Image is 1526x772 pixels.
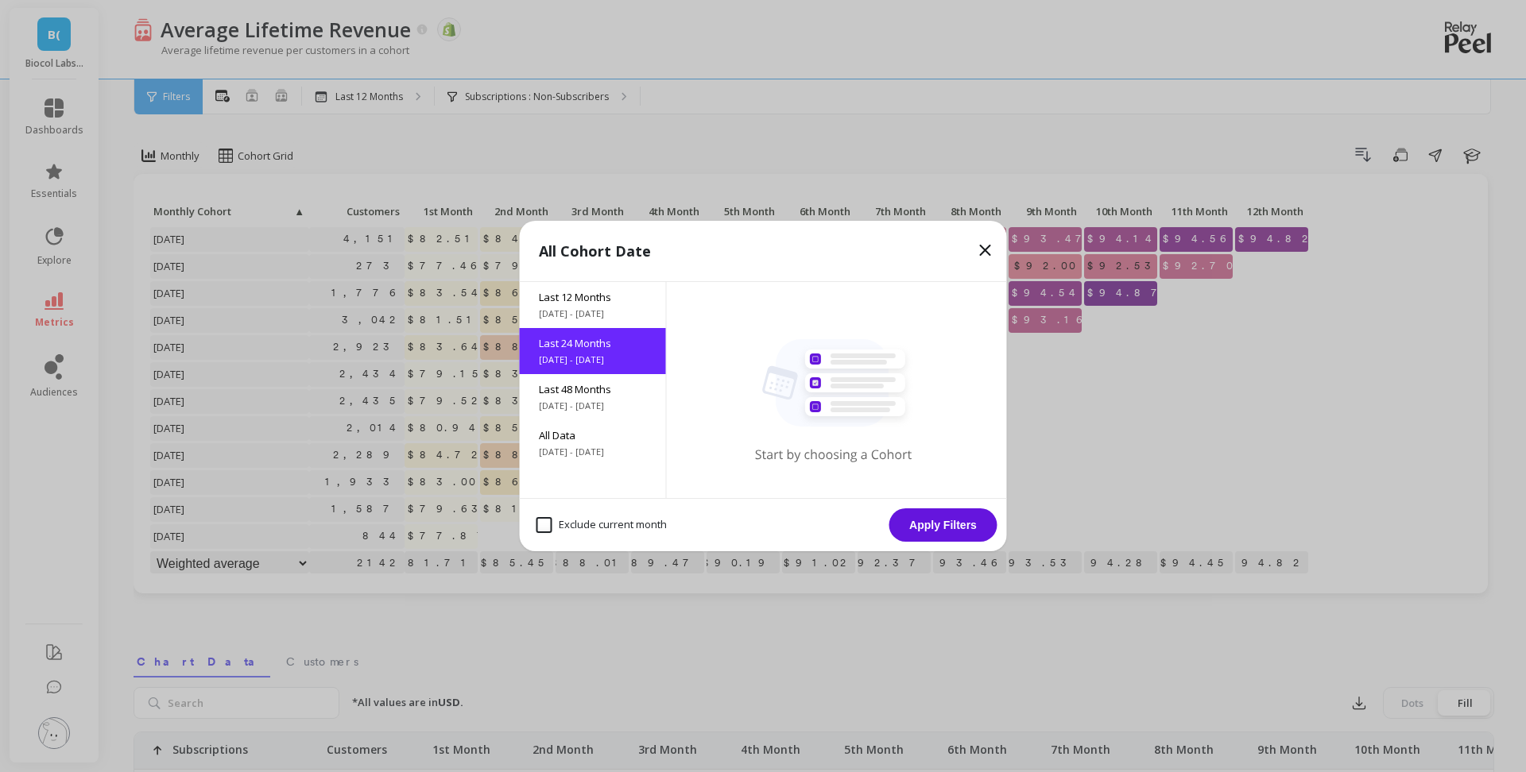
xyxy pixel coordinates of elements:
[539,446,647,458] span: [DATE] - [DATE]
[539,240,651,262] p: All Cohort Date
[539,307,647,320] span: [DATE] - [DATE]
[889,508,997,542] button: Apply Filters
[539,400,647,412] span: [DATE] - [DATE]
[539,290,647,304] span: Last 12 Months
[539,336,647,350] span: Last 24 Months
[536,517,667,533] span: Exclude current month
[539,428,647,442] span: All Data
[539,382,647,396] span: Last 48 Months
[539,353,647,366] span: [DATE] - [DATE]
